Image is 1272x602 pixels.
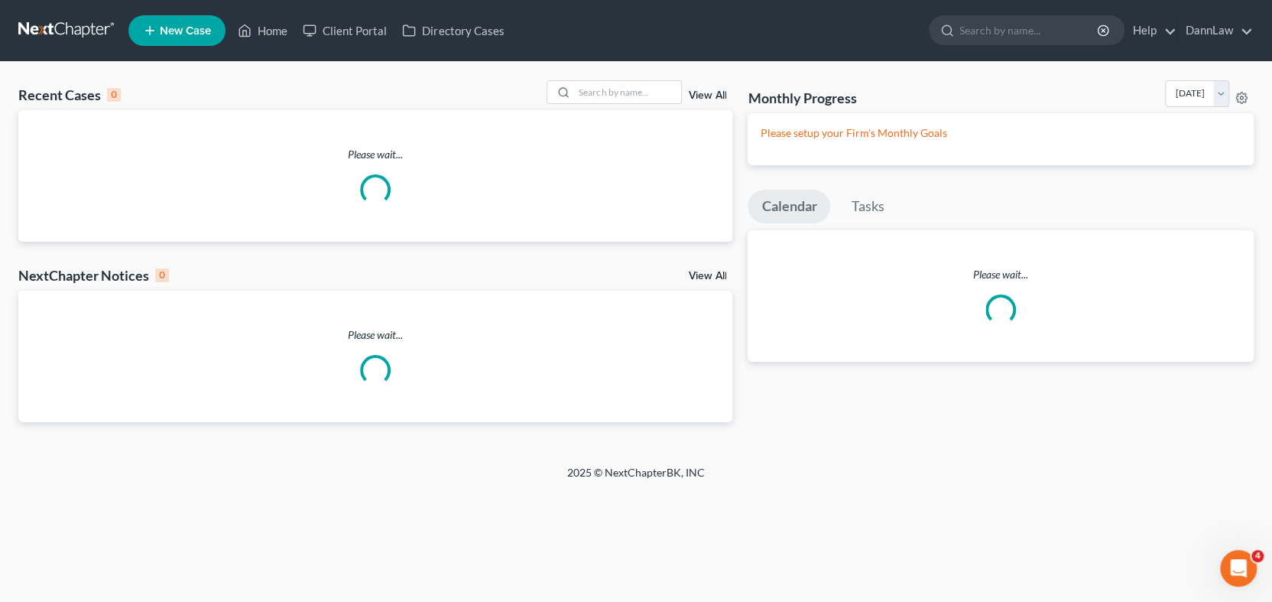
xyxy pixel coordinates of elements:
p: Please setup your Firm's Monthly Goals [760,125,1241,141]
a: Directory Cases [394,17,511,44]
div: 0 [155,268,169,282]
a: DannLaw [1178,17,1253,44]
p: Please wait... [18,147,732,162]
a: Help [1125,17,1176,44]
div: 2025 © NextChapterBK, INC [200,465,1072,493]
a: View All [688,90,726,101]
a: Calendar [748,190,830,223]
input: Search by name... [574,81,681,103]
div: NextChapter Notices [18,266,169,285]
a: Tasks [837,190,897,223]
a: View All [688,271,726,281]
span: 4 [1251,550,1264,562]
p: Please wait... [18,327,732,343]
span: New Case [160,25,211,37]
a: Client Portal [295,17,394,44]
a: Home [230,17,295,44]
iframe: Intercom live chat [1220,550,1257,587]
h3: Monthly Progress [748,89,856,107]
div: 0 [107,88,121,102]
div: Recent Cases [18,86,121,104]
p: Please wait... [748,267,1254,282]
input: Search by name... [959,16,1099,44]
